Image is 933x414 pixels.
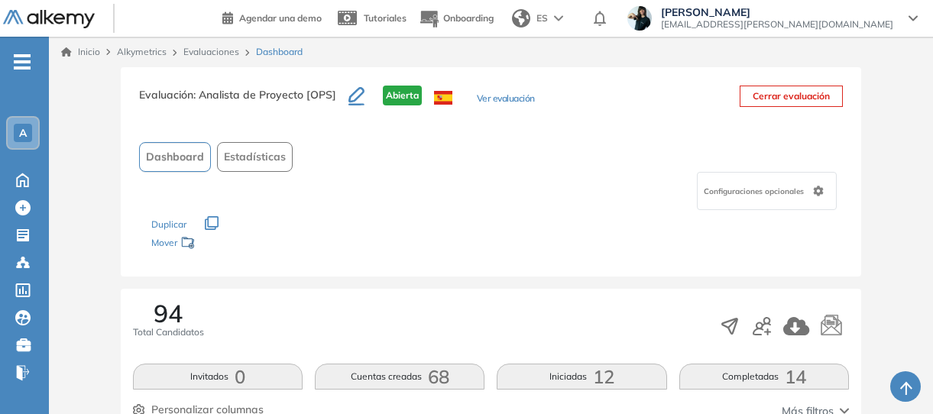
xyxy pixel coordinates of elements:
a: Inicio [61,45,100,59]
span: Dashboard [256,45,303,59]
span: Duplicar [151,218,186,230]
span: Alkymetrics [117,46,167,57]
img: ESP [434,91,452,105]
span: [EMAIL_ADDRESS][PERSON_NAME][DOMAIN_NAME] [661,18,893,31]
button: Completadas14 [679,364,849,390]
span: Agendar una demo [239,12,322,24]
div: Mover [151,230,304,258]
button: Cerrar evaluación [740,86,843,107]
span: Tutoriales [364,12,407,24]
h3: Evaluación [139,86,348,118]
img: arrow [554,15,563,21]
span: Dashboard [146,149,204,165]
img: world [512,9,530,27]
button: Estadísticas [217,142,293,172]
a: Evaluaciones [183,46,239,57]
span: Estadísticas [224,149,286,165]
span: : Analista de Proyecto [OPS] [193,88,336,102]
span: Total Candidatos [133,325,204,339]
button: Onboarding [419,2,494,35]
span: Onboarding [443,12,494,24]
span: Abierta [383,86,422,105]
a: Agendar una demo [222,8,322,26]
button: Dashboard [139,142,211,172]
button: Ver evaluación [477,92,535,108]
div: Configuraciones opcionales [697,172,837,210]
button: Iniciadas12 [497,364,666,390]
img: Logo [3,10,95,29]
i: - [14,60,31,63]
span: ES [536,11,548,25]
span: 94 [154,301,183,325]
button: Cuentas creadas68 [315,364,484,390]
span: A [19,127,27,139]
span: Configuraciones opcionales [704,186,807,197]
span: [PERSON_NAME] [661,6,893,18]
button: Invitados0 [133,364,303,390]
